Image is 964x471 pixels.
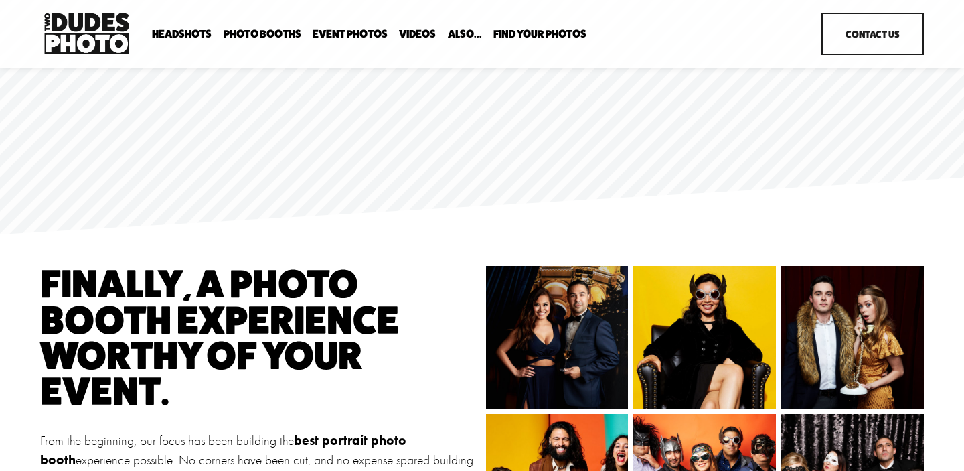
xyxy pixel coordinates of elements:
[493,27,586,40] a: folder dropdown
[40,432,410,468] strong: best portrait photo booth
[710,266,924,409] img: 23-13_Nextdoor Bimbo37912.jpg
[448,27,482,40] a: folder dropdown
[40,266,478,409] h1: finally, a photo booth experience worthy of your event.
[224,27,301,40] a: folder dropdown
[821,13,923,55] a: Contact Us
[448,29,482,40] span: Also...
[633,239,776,453] img: LinkedIn_Fashion_12019.jpg
[152,27,212,40] a: folder dropdown
[313,27,388,40] a: Event Photos
[399,27,436,40] a: Videos
[432,266,645,409] img: Prescott'sBday0949.jpg
[493,29,586,40] span: Find Your Photos
[40,9,133,58] img: Two Dudes Photo | Headshots, Portraits &amp; Photo Booths
[224,29,301,40] span: Photo Booths
[152,29,212,40] span: Headshots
